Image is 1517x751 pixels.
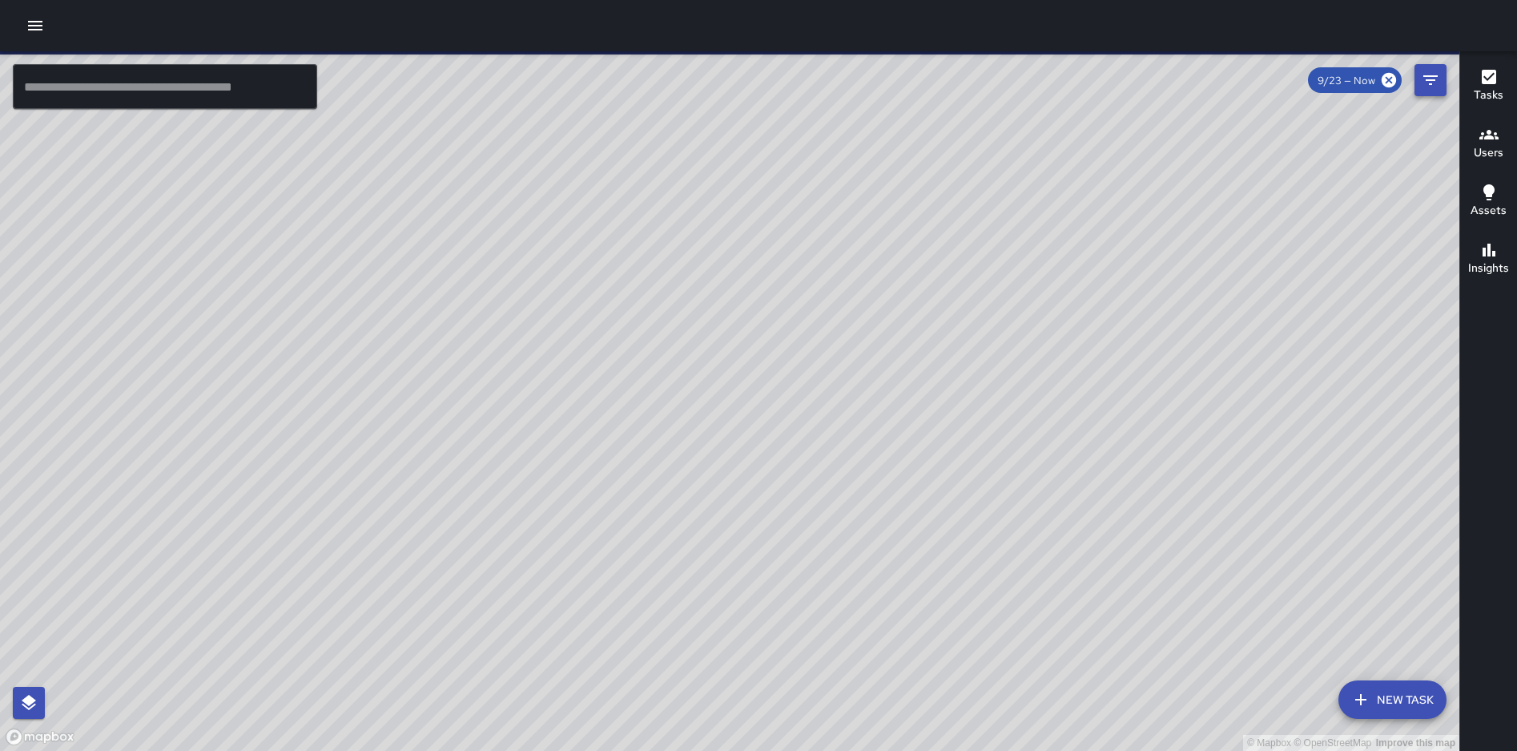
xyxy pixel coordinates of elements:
div: 9/23 — Now [1308,67,1402,93]
button: Assets [1460,173,1517,231]
button: Insights [1460,231,1517,289]
button: New Task [1338,680,1447,719]
button: Users [1460,115,1517,173]
h6: Assets [1471,202,1507,220]
h6: Users [1474,144,1503,162]
h6: Tasks [1474,87,1503,104]
h6: Insights [1468,260,1509,277]
button: Tasks [1460,58,1517,115]
span: 9/23 — Now [1308,74,1385,87]
button: Filters [1414,64,1447,96]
